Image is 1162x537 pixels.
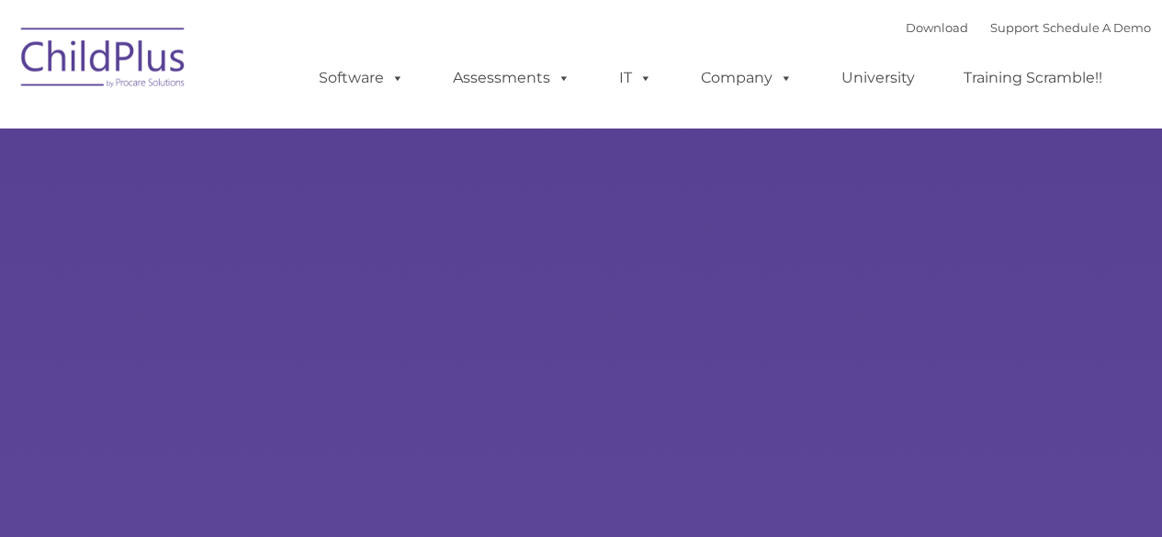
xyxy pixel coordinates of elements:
a: Company [683,60,811,96]
a: Support [990,20,1039,35]
a: Schedule A Demo [1043,20,1151,35]
a: Training Scramble!! [945,60,1121,96]
img: ChildPlus by Procare Solutions [12,15,196,106]
a: University [823,60,933,96]
a: IT [601,60,671,96]
a: Assessments [434,60,589,96]
a: Download [906,20,968,35]
font: | [906,20,1151,35]
a: Software [300,60,423,96]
